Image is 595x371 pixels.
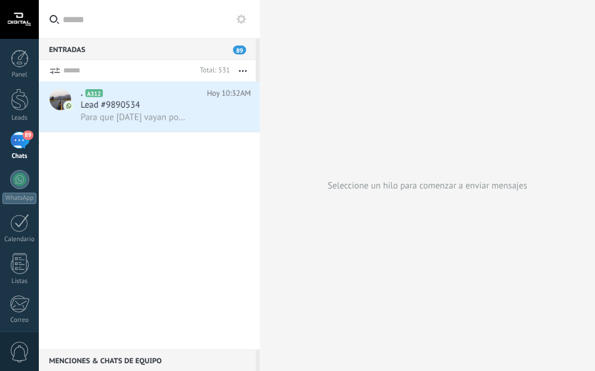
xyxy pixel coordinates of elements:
[85,89,103,97] span: A312
[207,87,251,99] span: Hoy 10:32AM
[2,114,37,122] div: Leads
[39,81,260,132] a: avataricon.A312Hoy 10:32AMLead #9890534Para que [DATE] vayan por el celular
[2,236,37,244] div: Calendario
[39,38,256,60] div: Entradas
[81,87,83,99] span: .
[23,130,33,140] span: 89
[2,278,37,285] div: Listas
[39,349,256,371] div: Menciones & Chats de equipo
[81,112,185,123] span: Para que [DATE] vayan por el celular
[2,193,36,204] div: WhatsApp
[233,45,246,54] span: 89
[2,153,37,160] div: Chats
[195,65,230,77] div: Total: 531
[81,99,140,111] span: Lead #9890534
[2,71,37,79] div: Panel
[65,102,73,110] img: icon
[2,317,37,324] div: Correo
